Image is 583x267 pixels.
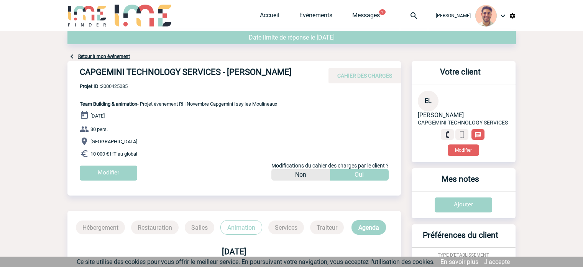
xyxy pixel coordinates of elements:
img: portable.png [458,131,465,138]
button: Modifier [448,144,479,156]
span: [PERSON_NAME] [418,111,464,119]
p: Restauration [131,221,179,234]
a: Accueil [260,12,279,22]
span: TYPE D'ETABLISSEMENT [438,252,489,258]
span: 10 000 € HT au global [90,151,137,157]
input: Ajouter [435,197,492,212]
img: 132114-0.jpg [475,5,497,27]
span: [DATE] [90,113,105,119]
a: Evénements [299,12,332,22]
p: Hébergement [76,221,125,234]
span: Date limite de réponse le [DATE] [249,34,335,41]
h4: CAPGEMINI TECHNOLOGY SERVICES - [PERSON_NAME] [80,67,310,80]
span: 30 pers. [90,126,108,132]
span: [GEOGRAPHIC_DATA] [90,139,137,144]
a: En savoir plus [440,258,478,265]
span: Ce site utilise des cookies pour vous offrir le meilleur service. En poursuivant votre navigation... [77,258,435,265]
b: Projet ID : [80,83,101,89]
span: 2000425085 [80,83,277,89]
span: Modifications du cahier des charges par le client ? [271,163,389,169]
span: CAHIER DES CHARGES [337,73,392,79]
p: Services [268,221,304,234]
span: Team Building & animation [80,101,137,107]
img: chat-24-px-w.png [475,131,481,138]
h3: Préférences du client [415,231,506,247]
h3: Votre client [415,67,506,84]
a: Retour à mon événement [78,54,130,59]
b: [DATE] [222,247,246,256]
p: Oui [355,169,364,181]
span: [PERSON_NAME] [436,13,471,18]
p: Traiteur [310,221,344,234]
img: fixe.png [444,131,451,138]
button: 1 [379,9,386,15]
input: Modifier [80,166,137,181]
span: EL [425,97,432,104]
p: Animation [220,220,262,235]
img: IME-Finder [67,5,107,27]
p: Agenda [351,220,386,235]
h3: Mes notes [415,174,506,191]
a: Messages [352,12,380,22]
p: Non [295,169,306,181]
span: CAPGEMINI TECHNOLOGY SERVICES [418,119,508,126]
a: J'accepte [484,258,510,265]
p: Salles [185,221,214,234]
span: - Projet évènement RH Novembre Capgemini Issy les Moulineaux [80,101,277,107]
